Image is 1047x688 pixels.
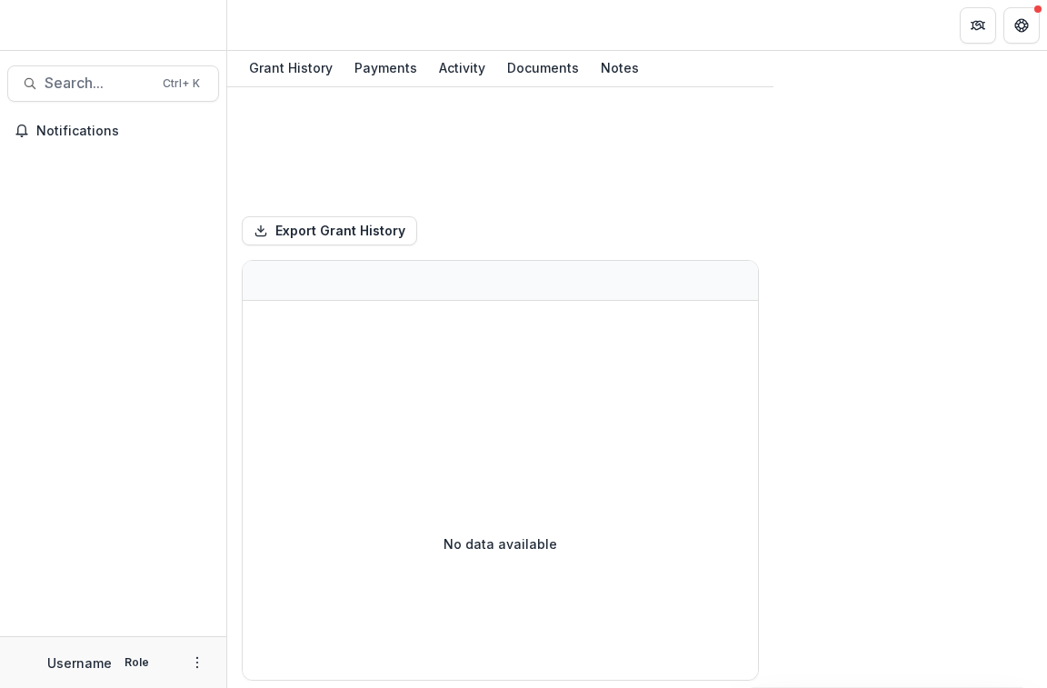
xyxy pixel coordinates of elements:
a: Documents [500,51,586,86]
p: Role [119,654,155,671]
a: Payments [347,51,424,86]
div: Payments [347,55,424,81]
button: Partners [960,7,996,44]
p: No data available [444,534,557,553]
div: Notes [593,55,646,81]
span: Notifications [36,124,212,139]
button: Export Grant History [242,216,417,245]
div: Activity [432,55,493,81]
div: Documents [500,55,586,81]
a: Grant History [242,51,340,86]
button: More [186,652,208,673]
button: Search... [7,65,219,102]
span: Search... [45,75,152,92]
button: Get Help [1003,7,1040,44]
a: Notes [593,51,646,86]
a: Activity [432,51,493,86]
button: Notifications [7,116,219,145]
div: Grant History [242,55,340,81]
div: Ctrl + K [159,74,204,94]
p: Username [47,653,112,673]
